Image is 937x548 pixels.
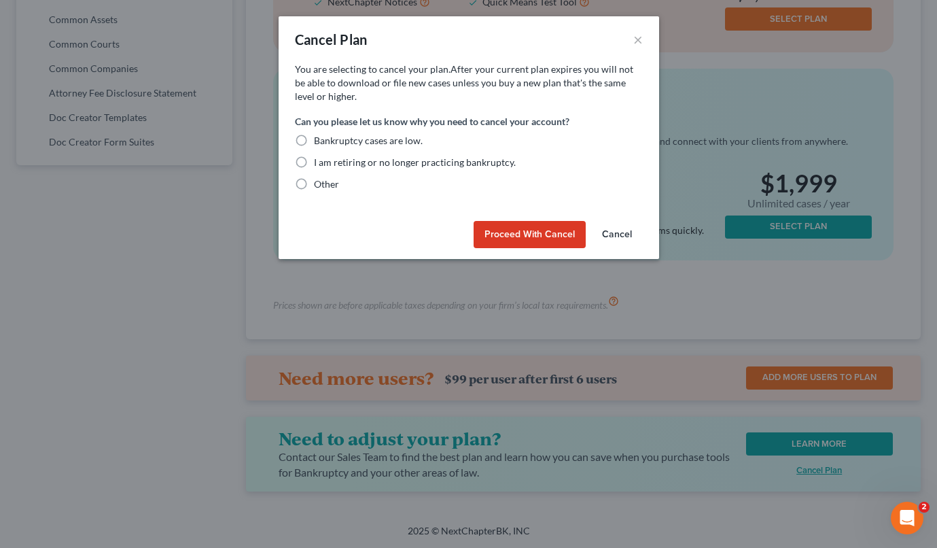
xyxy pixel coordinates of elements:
[474,221,586,248] button: Proceed with Cancel
[295,30,368,49] div: Cancel Plan
[891,502,923,534] iframe: Intercom live chat
[314,156,516,168] span: I am retiring or no longer practicing bankruptcy.
[919,502,930,513] span: 2
[295,63,643,103] p: You are selecting to cancel your plan. After your current plan expires you will not be able to do...
[314,178,339,190] span: Other
[295,116,569,127] span: Can you please let us know why you need to cancel your account?
[591,221,643,248] button: Cancel
[314,135,423,146] span: Bankruptcy cases are low.
[633,31,643,48] button: ×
